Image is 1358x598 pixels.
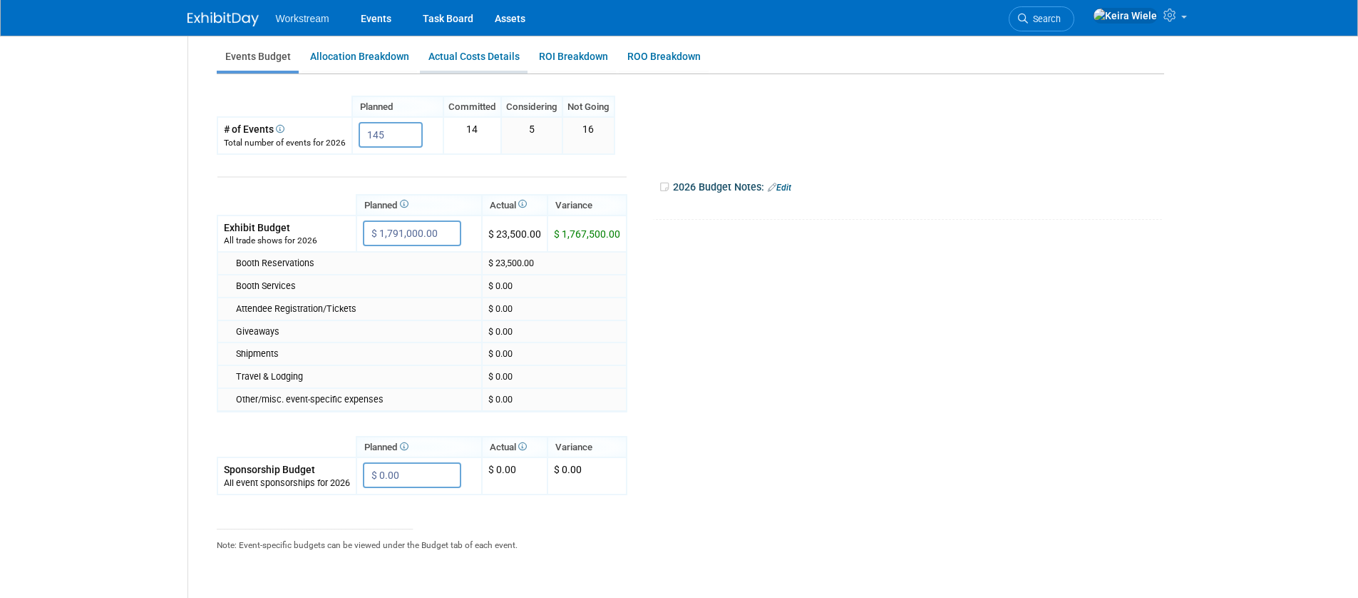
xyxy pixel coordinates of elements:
div: Other/misc. event-specific expenses [236,393,475,406]
td: 5 [501,117,562,153]
img: ExhibitDay [187,12,259,26]
a: Edit [768,183,791,193]
th: Not Going [562,96,614,117]
a: Search [1009,6,1074,31]
div: Total number of events for 2026 [224,137,346,149]
span: Workstream [276,13,329,24]
a: Allocation Breakdown [302,43,417,71]
a: ROO Breakdown [619,43,709,71]
th: Committed [443,96,501,117]
td: 16 [562,117,614,153]
td: $ 0.00 [482,388,627,411]
td: $ 0.00 [482,365,627,388]
div: All trade shows for 2026 [224,235,350,247]
th: Considering [501,96,562,117]
div: Booth Reservations [236,257,475,270]
td: $ 0.00 [482,320,627,343]
div: All event sponsorships for 2026 [224,477,350,490]
td: $ 23,500.00 [482,216,547,252]
th: Variance [547,437,627,457]
th: Variance [547,195,627,216]
span: $ 1,767,500.00 [554,228,620,240]
div: Shipments [236,348,475,360]
td: $ 23,500.00 [482,252,627,275]
td: $ 0.00 [482,298,627,320]
div: Giveaways [236,325,475,338]
td: $ 0.00 [482,343,627,365]
div: # of Events [224,122,346,136]
th: Planned [356,437,482,457]
span: Search [1028,14,1061,24]
td: $ 0.00 [482,275,627,298]
div: Exhibit Budget [224,221,350,235]
th: Planned [352,96,443,117]
div: Sponsorship Budget [224,462,350,477]
a: Actual Costs Details [420,43,528,71]
div: Travel & Lodging [236,370,475,383]
div: 2026 Budget Notes: [659,176,1163,198]
td: $ 0.00 [482,457,547,495]
span: $ 0.00 [554,464,582,475]
th: Actual [482,195,547,216]
a: ROI Breakdown [530,43,616,71]
td: 14 [443,117,501,153]
th: Actual [482,437,547,457]
div: Booth Services [236,280,475,293]
div: Attendee Registration/Tickets [236,303,475,315]
div: _______________________________________________________ [217,520,627,532]
a: Events Budget [217,43,299,71]
th: Planned [356,195,482,216]
img: Keira Wiele [1093,8,1158,24]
